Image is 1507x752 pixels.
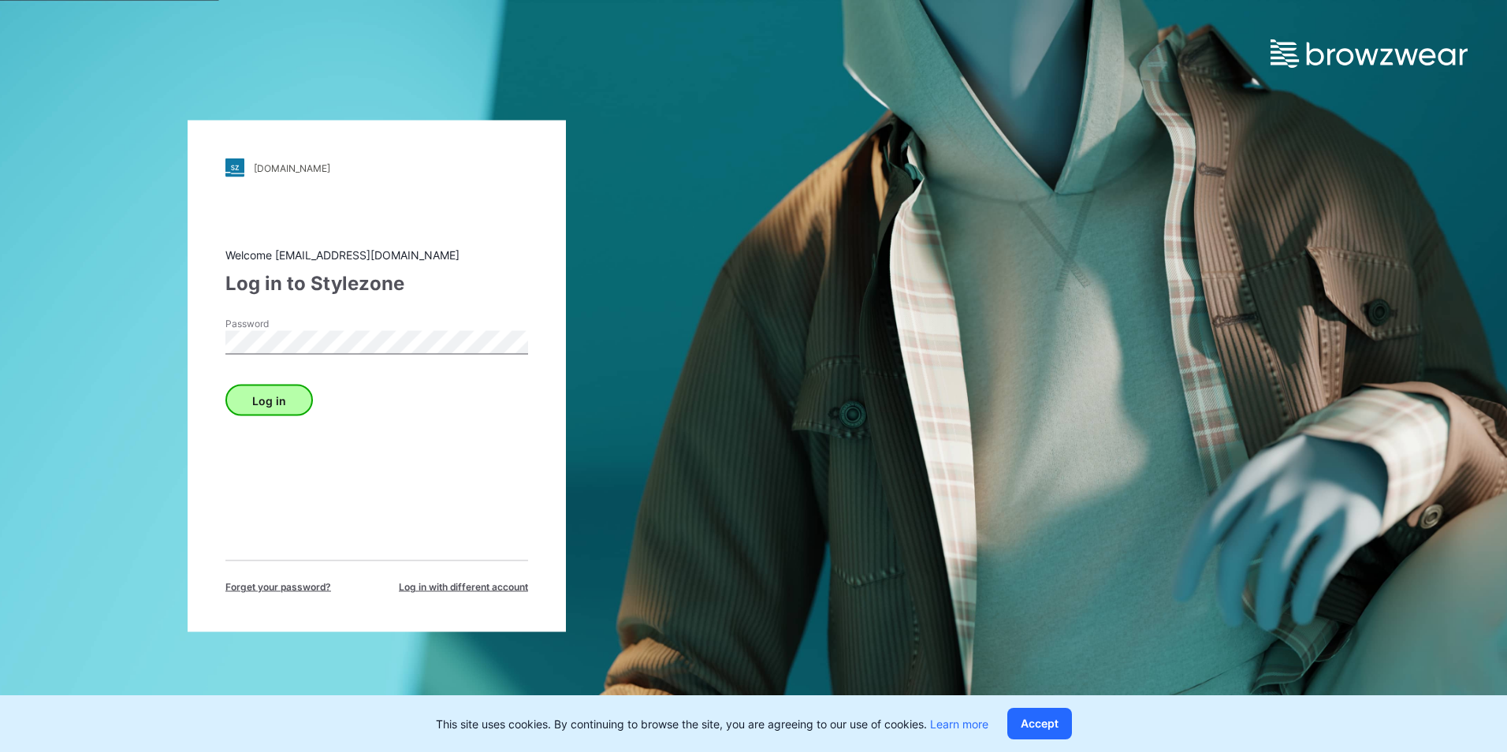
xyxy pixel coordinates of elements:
button: Accept [1007,708,1072,739]
a: Learn more [930,717,988,731]
div: [DOMAIN_NAME] [254,162,330,173]
p: This site uses cookies. By continuing to browse the site, you are agreeing to our use of cookies. [436,716,988,732]
div: Welcome [EMAIL_ADDRESS][DOMAIN_NAME] [225,247,528,263]
a: [DOMAIN_NAME] [225,158,528,177]
div: Log in to Stylezone [225,270,528,298]
label: Password [225,317,336,331]
img: stylezone-logo.562084cfcfab977791bfbf7441f1a819.svg [225,158,244,177]
span: Log in with different account [399,580,528,594]
button: Log in [225,385,313,416]
img: browzwear-logo.e42bd6dac1945053ebaf764b6aa21510.svg [1271,39,1468,68]
span: Forget your password? [225,580,331,594]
